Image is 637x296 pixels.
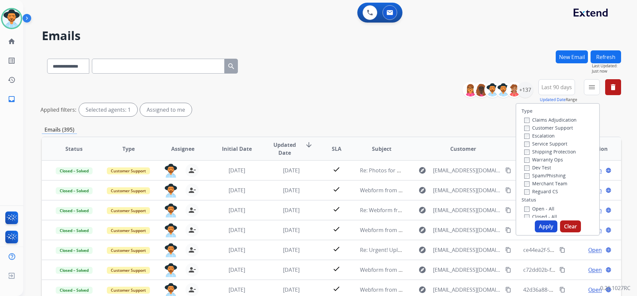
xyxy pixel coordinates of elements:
span: [DATE] [283,286,300,293]
span: Just now [592,69,621,74]
input: Reguard CS [524,189,530,195]
label: Warranty Ops [524,156,563,163]
span: [DATE] [283,167,300,174]
span: [EMAIL_ADDRESS][DOMAIN_NAME] [433,266,501,274]
mat-icon: content_copy [505,287,511,293]
span: Status [65,145,83,153]
span: [EMAIL_ADDRESS][DOMAIN_NAME] [433,246,501,254]
span: [DATE] [283,246,300,254]
div: Assigned to me [140,103,192,116]
span: Customer Support [107,267,150,274]
span: Webform from [EMAIL_ADDRESS][DOMAIN_NAME] on [DATE] [360,266,510,273]
span: [DATE] [229,226,245,234]
input: Shipping Protection [524,149,530,155]
label: Reguard CS [524,188,558,195]
label: Merchant Team [524,180,567,187]
mat-icon: explore [418,246,426,254]
span: Customer Support [107,207,150,214]
button: Clear [560,220,581,232]
span: Webform from [EMAIL_ADDRESS][DOMAIN_NAME] on [DATE] [360,187,510,194]
mat-icon: check [332,205,340,213]
mat-icon: content_copy [559,247,565,253]
mat-icon: search [227,62,235,70]
button: Refresh [591,50,621,63]
label: Customer Support [524,125,573,131]
span: Initial Date [222,145,252,153]
label: Service Support [524,141,567,147]
span: Open [588,266,602,274]
mat-icon: check [332,185,340,193]
mat-icon: check [332,245,340,253]
span: [EMAIL_ADDRESS][DOMAIN_NAME] [433,286,501,294]
span: Re: Webform from [EMAIL_ADDRESS][DOMAIN_NAME] on [DATE] [360,207,519,214]
img: agent-avatar [164,164,177,178]
label: Claims Adjudication [524,117,577,123]
span: Customer Support [107,227,150,234]
span: Re: Urgent! Upload photos to continue your claim [360,246,484,254]
mat-icon: person_remove [188,226,196,234]
mat-icon: menu [588,83,596,91]
span: Open [588,286,602,294]
span: [DATE] [283,266,300,273]
div: +137 [517,82,533,98]
img: agent-avatar [164,243,177,257]
span: [EMAIL_ADDRESS][DOMAIN_NAME] [433,166,501,174]
label: Shipping Protection [524,148,576,155]
p: Emails (395) [42,126,77,134]
mat-icon: person_remove [188,266,196,274]
mat-icon: content_copy [559,267,565,273]
label: Closed - All [524,213,557,220]
span: Closed – Solved [56,247,93,254]
p: Applied filters: [40,106,76,114]
span: 42d36a88-5822-42f8-9c30-321d45d6e93f [523,286,623,293]
span: Closed – Solved [56,167,93,174]
span: Customer Support [107,247,150,254]
mat-icon: explore [418,286,426,294]
span: [DATE] [229,266,245,273]
p: 0.20.1027RC [600,284,630,292]
span: Customer [450,145,476,153]
span: Webform from [EMAIL_ADDRESS][DOMAIN_NAME] on [DATE] [360,286,510,293]
mat-icon: explore [418,186,426,194]
span: Subject [372,145,391,153]
mat-icon: language [605,267,611,273]
span: Closed – Solved [56,267,93,274]
span: ce44ea2f-59eb-4e1e-b670-54e0d29793cf [523,246,623,254]
span: Type [122,145,135,153]
label: Spam/Phishing [524,172,566,179]
span: Closed – Solved [56,287,93,294]
input: Customer Support [524,126,530,131]
span: Closed – Solved [56,207,93,214]
input: Service Support [524,142,530,147]
button: Last 90 days [538,79,575,95]
mat-icon: content_copy [559,287,565,293]
mat-icon: person_remove [188,166,196,174]
mat-icon: language [605,227,611,233]
mat-icon: inbox [8,95,16,103]
mat-icon: content_copy [505,187,511,193]
mat-icon: home [8,37,16,45]
div: Selected agents: 1 [79,103,137,116]
button: Updated Date [540,97,566,102]
input: Dev Test [524,165,530,171]
span: Closed – Solved [56,187,93,194]
mat-icon: content_copy [505,207,511,213]
span: [DATE] [229,207,245,214]
mat-icon: content_copy [505,227,511,233]
mat-icon: explore [418,166,426,174]
span: [DATE] [283,207,300,214]
mat-icon: list_alt [8,57,16,65]
span: [DATE] [229,246,245,254]
mat-icon: check [332,285,340,293]
mat-icon: explore [418,226,426,234]
span: [DATE] [229,167,245,174]
span: Customer Support [107,287,150,294]
label: Escalation [524,133,555,139]
mat-icon: language [605,247,611,253]
mat-icon: person_remove [188,186,196,194]
span: Updated Date [270,141,300,157]
button: New Email [556,50,588,63]
mat-icon: language [605,167,611,173]
label: Dev Test [524,164,551,171]
span: Webform from [EMAIL_ADDRESS][DOMAIN_NAME] on [DATE] [360,226,510,234]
